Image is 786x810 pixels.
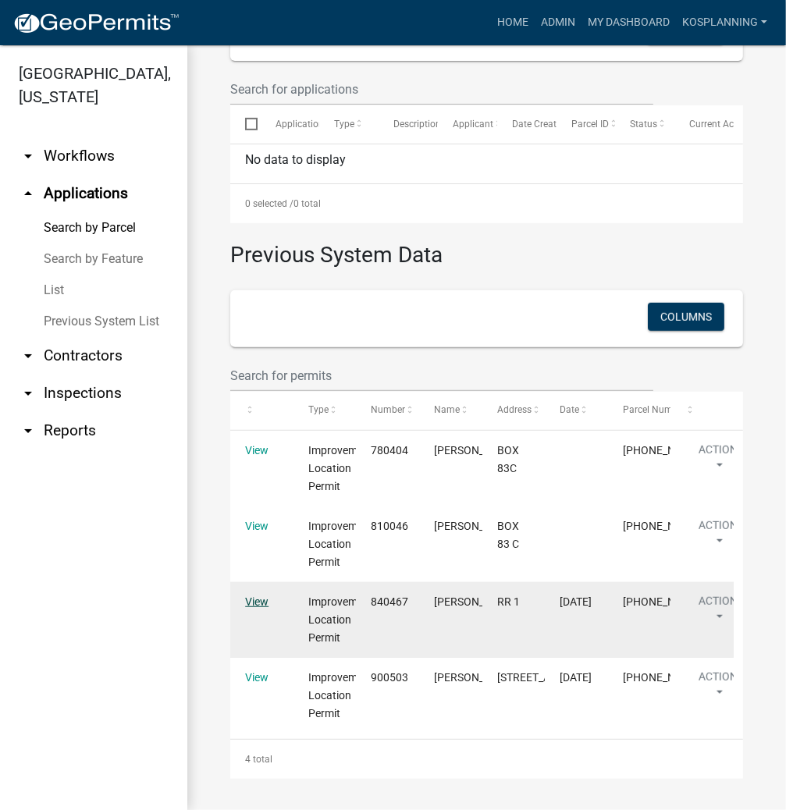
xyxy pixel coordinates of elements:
[648,303,724,331] button: Columns
[245,520,269,532] a: View
[245,198,293,209] span: 0 selected /
[293,392,357,429] datatable-header-cell: Type
[631,119,658,130] span: Status
[497,444,519,474] span: BOX 83C
[453,119,493,130] span: Applicant
[482,392,546,429] datatable-header-cell: Address
[308,520,373,568] span: Improvement Location Permit
[308,671,373,719] span: Improvement Location Permit
[571,119,609,130] span: Parcel ID
[276,119,361,130] span: Application Number
[686,517,750,556] button: Action
[245,595,269,608] a: View
[319,105,379,143] datatable-header-cell: Type
[497,105,557,143] datatable-header-cell: Date Created
[245,444,269,457] a: View
[497,520,519,550] span: BOX 83 C
[623,520,725,532] span: 025-017-125.C
[230,360,653,392] input: Search for permits
[260,105,319,143] datatable-header-cell: Application Number
[434,444,517,457] span: FRANK LAYNE
[371,444,408,457] span: 780404
[438,105,497,143] datatable-header-cell: Applicant
[512,119,567,130] span: Date Created
[230,105,260,143] datatable-header-cell: Select
[371,671,408,684] span: 900503
[686,593,750,632] button: Action
[497,671,593,684] span: 328 W CENTER ST
[371,520,408,532] span: 810046
[419,392,482,429] datatable-header-cell: Name
[308,404,329,415] span: Type
[245,671,269,684] a: View
[230,740,743,779] div: 4 total
[393,119,441,130] span: Description
[535,8,581,37] a: Admin
[19,421,37,440] i: arrow_drop_down
[560,671,592,684] span: 6/25/1990
[623,595,725,608] span: 025-017-125.C
[19,147,37,165] i: arrow_drop_down
[686,442,750,481] button: Action
[19,384,37,403] i: arrow_drop_down
[230,184,743,223] div: 0 total
[545,392,608,429] datatable-header-cell: Date
[623,444,725,457] span: 025-017-125.C
[19,184,37,203] i: arrow_drop_up
[434,404,460,415] span: Name
[308,444,373,492] span: Improvement Location Permit
[334,119,354,130] span: Type
[356,392,419,429] datatable-header-cell: Number
[689,119,754,130] span: Current Activity
[560,404,579,415] span: Date
[674,105,734,143] datatable-header-cell: Current Activity
[434,520,517,532] span: FRANK LAYNE
[608,392,671,429] datatable-header-cell: Parcel Number
[230,144,743,183] div: No data to display
[379,105,438,143] datatable-header-cell: Description
[557,105,616,143] datatable-header-cell: Parcel ID
[230,223,743,272] h3: Previous System Data
[308,595,373,644] span: Improvement Location Permit
[230,73,653,105] input: Search for applications
[434,595,517,608] span: FRANK LAYNE
[676,8,774,37] a: kosplanning
[434,671,517,684] span: FRANK LAYNE
[623,404,686,415] span: Parcel Number
[497,595,520,608] span: RR 1
[497,404,532,415] span: Address
[581,8,676,37] a: My Dashboard
[615,105,674,143] datatable-header-cell: Status
[491,8,535,37] a: Home
[371,404,405,415] span: Number
[686,669,750,708] button: Action
[371,595,408,608] span: 840467
[623,671,725,684] span: 025-017-125.C
[19,346,37,365] i: arrow_drop_down
[560,595,592,608] span: 8/13/1984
